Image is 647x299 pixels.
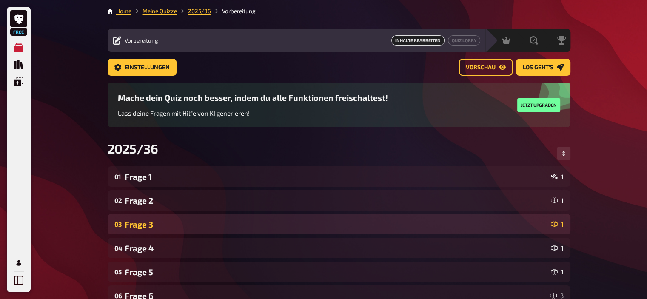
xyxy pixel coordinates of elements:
[125,37,158,44] span: Vorbereitung
[114,220,121,228] div: 03
[125,172,547,182] div: Frage 1
[10,73,27,90] a: Einblendungen
[10,56,27,73] a: Quiz Sammlung
[551,197,564,204] div: 1
[551,268,564,275] div: 1
[391,35,445,46] span: Inhalte Bearbeiten
[551,221,564,228] div: 1
[114,244,121,252] div: 04
[125,243,547,253] div: Frage 4
[10,39,27,56] a: Meine Quizze
[118,93,388,103] h3: Mache dein Quiz noch besser, indem du alle Funktionen freischaltest!
[557,147,570,160] button: Reihenfolge anpassen
[11,29,26,34] span: Free
[448,35,480,46] a: Quiz Lobby
[116,8,131,14] a: Home
[517,98,560,112] button: Jetzt upgraden
[551,173,564,180] div: 1
[550,292,564,299] div: 3
[466,65,496,71] span: Vorschau
[125,219,547,229] div: Frage 3
[523,65,553,71] span: Los geht's
[125,196,547,205] div: Frage 2
[125,267,547,277] div: Frage 5
[516,59,570,76] a: Los geht's
[114,268,121,276] div: 05
[125,65,170,71] span: Einstellungen
[118,109,250,117] span: Lass deine Fragen mit Hilfe von KI generieren!
[114,173,121,180] div: 01
[10,254,27,271] a: Mein Konto
[211,7,256,15] li: Vorbereitung
[131,7,177,15] li: Meine Quizze
[188,8,211,14] a: 2025/36
[143,8,177,14] a: Meine Quizze
[108,141,158,156] span: 2025/36
[551,245,564,251] div: 1
[459,59,513,76] a: Vorschau
[108,59,177,76] a: Einstellungen
[114,196,121,204] div: 02
[116,7,131,15] li: Home
[177,7,211,15] li: 2025/36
